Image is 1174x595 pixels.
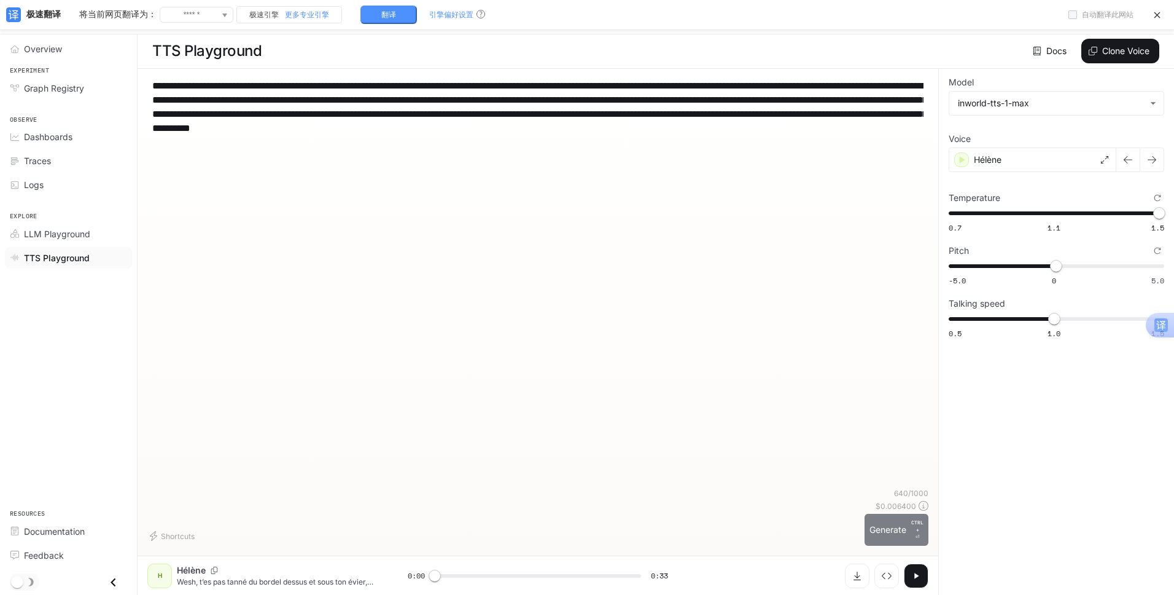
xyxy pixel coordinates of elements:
[845,564,869,588] button: Download audio
[5,247,132,269] a: TTS Playground
[911,519,923,534] p: CTRL +
[949,299,1005,308] p: Talking speed
[5,521,132,542] a: Documentation
[24,42,62,55] span: Overview
[24,82,84,95] span: Graph Registry
[1081,39,1159,63] button: Clone Voice
[408,570,425,582] span: 0:00
[1048,223,1060,233] span: 1.1
[177,564,206,577] p: Hélène
[206,567,223,574] button: Copy Voice ID
[5,223,132,245] a: LLM Playground
[1151,275,1164,286] span: 5.0
[5,77,132,99] a: Graph Registry
[152,39,262,63] h1: TTS Playground
[949,78,974,87] p: Model
[24,525,85,538] span: Documentation
[177,577,378,587] p: Wesh, t’es pas tanné du bordel dessus et sous ton évier, [PERSON_NAME] ? Les trucs de vaisselle, ...
[1151,223,1164,233] span: 1.5
[24,154,51,167] span: Traces
[147,526,200,546] button: Shortcuts
[24,130,72,143] span: Dashboards
[24,251,90,264] span: TTS Playground
[949,135,971,143] p: Voice
[1151,244,1164,258] button: Reset to default
[24,549,64,562] span: Feedback
[99,570,127,595] button: Close drawer
[5,174,132,195] a: Logs
[5,38,132,60] a: Overview
[1151,191,1164,205] button: Reset to default
[949,275,966,286] span: -5.0
[24,178,44,191] span: Logs
[865,514,928,546] button: GenerateCTRL +⏎
[1030,39,1071,63] a: Docs
[651,570,668,582] span: 0:33
[949,223,962,233] span: 0.7
[974,154,1001,166] p: Hélène
[150,566,169,586] div: H
[949,246,969,255] p: Pitch
[5,126,132,148] a: Dashboards
[11,575,23,588] span: Dark mode toggle
[1052,275,1056,286] span: 0
[5,545,132,566] a: Feedback
[949,92,1164,115] div: inworld-tts-1-max
[876,501,916,511] p: $ 0.006400
[911,519,923,541] p: ⏎
[5,150,132,171] a: Traces
[958,97,1144,109] div: inworld-tts-1-max
[24,227,90,240] span: LLM Playground
[949,194,1000,202] p: Temperature
[949,328,962,339] span: 0.5
[1048,328,1060,339] span: 1.0
[874,564,899,588] button: Inspect
[894,488,928,498] p: 640 / 1000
